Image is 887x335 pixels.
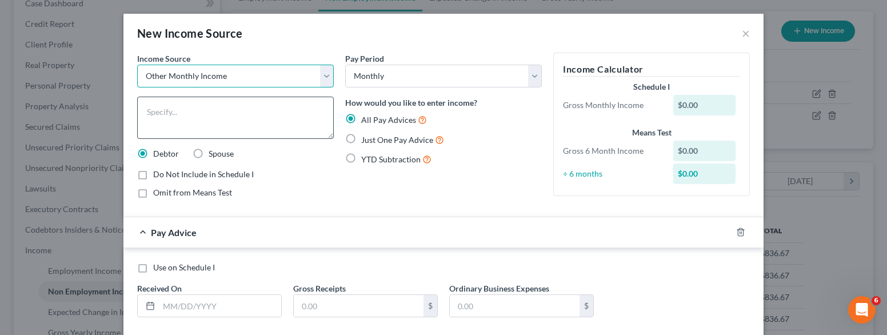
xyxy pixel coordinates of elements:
button: × [742,26,750,40]
div: $0.00 [673,95,736,115]
span: Received On [137,284,182,293]
input: MM/DD/YYYY [159,295,281,317]
iframe: Intercom live chat [848,296,876,324]
div: $ [423,295,437,317]
div: New Income Source [137,25,243,41]
span: All Pay Advices [361,115,416,125]
span: Pay Advice [151,227,197,238]
div: $0.00 [673,141,736,161]
span: Spouse [209,149,234,158]
label: Pay Period [345,53,384,65]
h5: Income Calculator [563,62,740,77]
span: Do Not Include in Schedule I [153,169,254,179]
label: Gross Receipts [293,282,346,294]
span: Just One Pay Advice [361,135,433,145]
div: Gross Monthly Income [557,99,668,111]
span: Income Source [137,54,190,63]
span: Debtor [153,149,179,158]
span: YTD Subtraction [361,154,421,164]
div: Means Test [563,127,740,138]
div: $ [580,295,593,317]
span: Use on Schedule I [153,262,215,272]
div: Gross 6 Month Income [557,145,668,157]
div: Schedule I [563,81,740,93]
input: 0.00 [450,295,580,317]
input: 0.00 [294,295,423,317]
label: How would you like to enter income? [345,97,477,109]
span: Omit from Means Test [153,188,232,197]
div: $0.00 [673,163,736,184]
span: 6 [872,296,881,305]
label: Ordinary Business Expenses [449,282,549,294]
div: ÷ 6 months [557,168,668,180]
